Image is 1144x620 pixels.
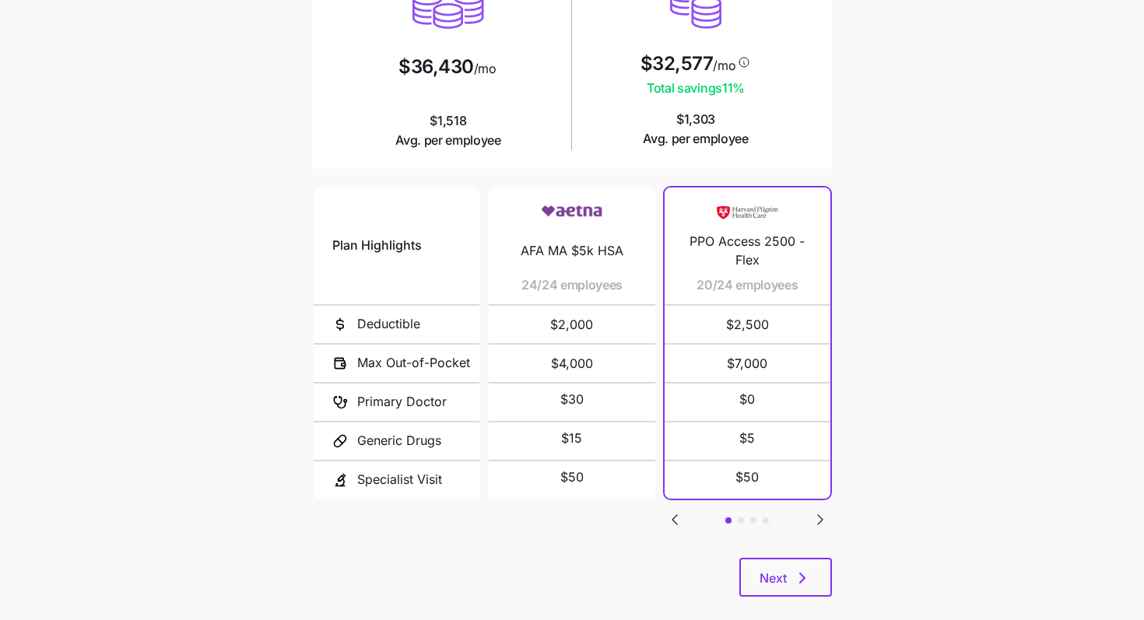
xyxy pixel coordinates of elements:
[697,275,798,295] span: 20/24 employees
[716,197,778,226] img: Carrier
[561,429,582,448] span: $15
[683,345,812,382] span: $7,000
[507,345,636,382] span: $4,000
[739,429,755,448] span: $5
[560,468,584,487] span: $50
[643,129,749,149] span: Avg. per employee
[507,306,636,343] span: $2,000
[739,390,755,409] span: $0
[665,510,684,529] svg: Go to previous slide
[810,510,830,530] button: Go to next slide
[541,197,603,226] img: Carrier
[357,470,442,489] span: Specialist Visit
[474,62,497,75] span: /mo
[683,306,812,343] span: $2,500
[735,468,759,487] span: $50
[560,390,584,409] span: $30
[395,111,501,150] span: $1,518
[521,241,623,261] span: AFA MA $5k HSA
[357,353,470,373] span: Max Out-of-Pocket
[643,110,749,149] span: $1,303
[357,314,420,334] span: Deductible
[760,569,787,587] span: Next
[713,59,735,72] span: /mo
[640,79,752,98] span: Total savings 11 %
[683,232,812,271] span: PPO Access 2500 - Flex
[398,58,474,76] span: $36,430
[640,54,714,73] span: $32,577
[521,275,623,295] span: 24/24 employees
[332,236,422,255] span: Plan Highlights
[357,431,441,450] span: Generic Drugs
[665,510,685,530] button: Go to previous slide
[395,131,501,150] span: Avg. per employee
[739,558,832,597] button: Next
[811,510,830,529] svg: Go to next slide
[357,392,447,412] span: Primary Doctor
